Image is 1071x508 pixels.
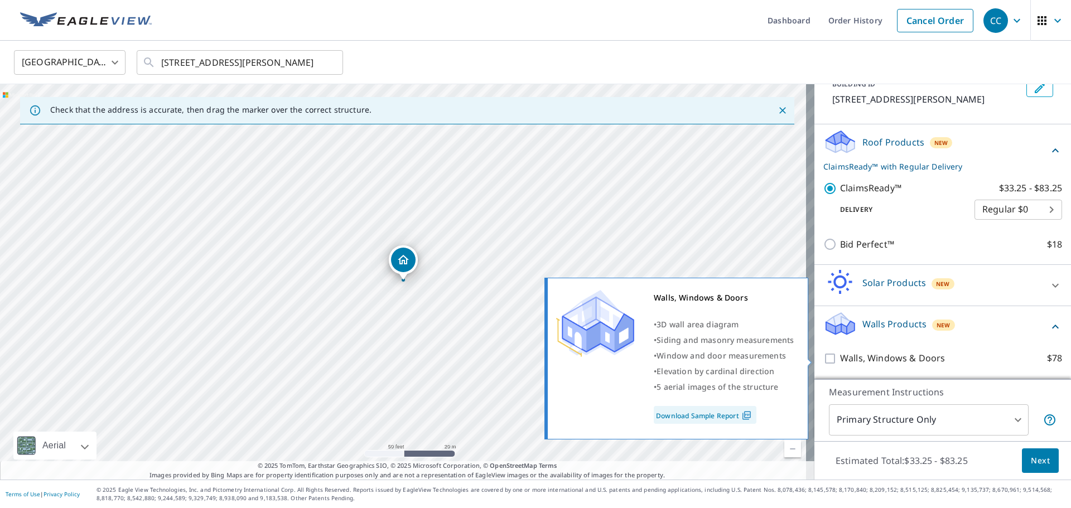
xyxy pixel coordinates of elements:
a: Terms [539,461,557,470]
span: 5 aerial images of the structure [657,381,778,392]
p: $78 [1047,351,1062,365]
p: Walls Products [862,317,927,331]
a: OpenStreetMap [490,461,537,470]
a: Current Level 19, Zoom Out [784,441,801,457]
p: Measurement Instructions [829,385,1056,399]
a: Privacy Policy [44,490,80,498]
span: Siding and masonry measurements [657,335,794,345]
p: Estimated Total: $33.25 - $83.25 [827,448,977,473]
div: Aerial [13,432,97,459]
img: Premium [556,290,634,357]
span: Next [1031,454,1050,468]
p: [STREET_ADDRESS][PERSON_NAME] [832,93,1022,106]
span: Your report will include only the primary structure on the property. For example, a detached gara... [1043,413,1056,427]
img: EV Logo [20,12,152,29]
p: $33.25 - $83.25 [999,181,1062,195]
p: $18 [1047,238,1062,251]
div: Regular $0 [974,194,1062,225]
p: Bid Perfect™ [840,238,894,251]
div: Walls, Windows & Doors [654,290,794,306]
a: Download Sample Report [654,406,756,424]
p: BUILDING ID [832,79,875,89]
div: • [654,348,794,364]
p: Roof Products [862,136,924,149]
a: Cancel Order [897,9,973,32]
button: Close [775,103,790,118]
span: New [936,279,950,288]
p: | [6,491,80,497]
p: ClaimsReady™ with Regular Delivery [823,161,1049,172]
div: Roof ProductsNewClaimsReady™ with Regular Delivery [823,129,1062,172]
div: Dropped pin, building 1, Residential property, 4022 Beecher Rd Flint, MI 48532 [389,245,418,280]
span: 3D wall area diagram [657,319,739,330]
div: • [654,364,794,379]
span: Window and door measurements [657,350,786,361]
a: Terms of Use [6,490,40,498]
span: New [934,138,948,147]
p: Solar Products [862,276,926,289]
div: • [654,317,794,332]
p: Walls, Windows & Doors [840,351,945,365]
span: © 2025 TomTom, Earthstar Geographics SIO, © 2025 Microsoft Corporation, © [258,461,557,471]
img: Pdf Icon [739,410,754,420]
p: © 2025 Eagle View Technologies, Inc. and Pictometry International Corp. All Rights Reserved. Repo... [97,486,1065,502]
p: Check that the address is accurate, then drag the marker over the correct structure. [50,105,372,115]
span: Elevation by cardinal direction [657,366,774,376]
div: Primary Structure Only [829,404,1029,436]
button: Edit building 1 [1026,79,1053,97]
p: Delivery [823,205,974,215]
div: • [654,379,794,395]
div: Solar ProductsNew [823,269,1062,301]
span: New [937,321,951,330]
div: • [654,332,794,348]
div: Walls ProductsNew [823,311,1062,342]
button: Next [1022,448,1059,473]
div: [GEOGRAPHIC_DATA] [14,47,126,78]
p: ClaimsReady™ [840,181,901,195]
input: Search by address or latitude-longitude [161,47,320,78]
div: CC [983,8,1008,33]
div: Aerial [39,432,69,459]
